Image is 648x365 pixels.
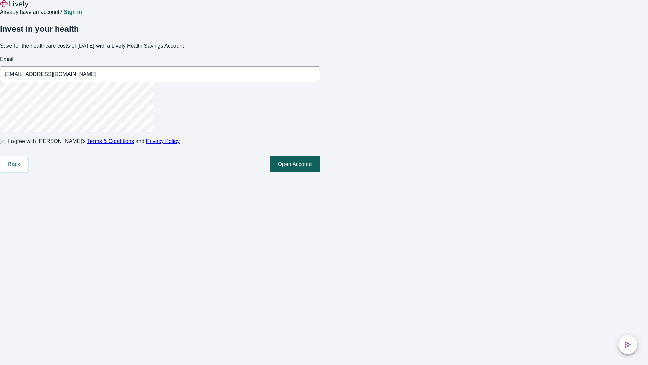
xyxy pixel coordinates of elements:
button: chat [618,335,637,354]
svg: Lively AI Assistant [624,341,631,348]
a: Sign in [64,9,82,15]
a: Terms & Conditions [87,138,134,144]
span: I agree with [PERSON_NAME]’s and [8,137,180,145]
a: Privacy Policy [146,138,180,144]
button: Open Account [270,156,320,172]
